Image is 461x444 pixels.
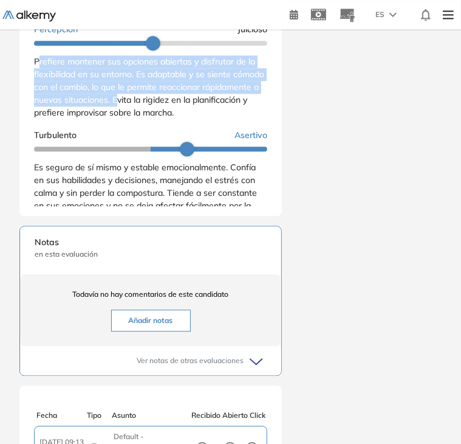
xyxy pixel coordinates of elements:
span: Percepción [34,23,78,36]
div: Abierto [222,410,248,421]
img: arrow [389,12,397,17]
img: Menu [438,2,459,27]
span: Notas [35,236,267,249]
button: Añadir notas [111,310,191,331]
span: Juicioso [237,23,267,36]
span: Prefiere mantener sus opciones abiertas y disfrutar de la flexibilidad en su entorno. Es adaptabl... [34,56,264,118]
span: en esta evaluación [35,249,267,260]
div: Recibido [190,410,222,421]
span: Todavía no hay comentarios de este candidato [35,289,267,300]
span: Es seguro de sí mismo y estable emocionalmente. Confía en sus habilidades y decisiones, manejando... [34,162,257,224]
div: Click [248,410,267,421]
span: ES [375,9,384,20]
div: Asunto [112,410,187,421]
span: Turbulento [34,129,77,142]
span: Ver notas de otras evaluaciones [137,355,244,366]
span: Asertivo [234,129,267,142]
img: Logo [2,10,56,21]
div: Fecha [36,410,87,421]
div: Tipo [87,410,112,421]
